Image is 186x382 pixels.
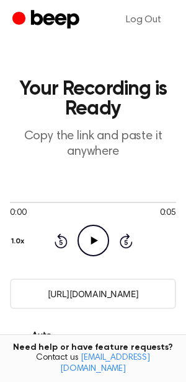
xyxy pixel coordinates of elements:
span: 0:05 [160,207,176,220]
button: 1.0x [10,231,29,252]
p: Auto-Delete/Expire [10,329,78,358]
a: Log Out [113,5,174,35]
h1: Your Recording is Ready [10,79,176,119]
a: Beep [12,8,82,32]
span: Contact us [7,353,179,375]
span: 0:00 [10,207,26,220]
p: Copy the link and paste it anywhere [10,129,176,160]
a: [EMAIL_ADDRESS][DOMAIN_NAME] [60,354,150,373]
